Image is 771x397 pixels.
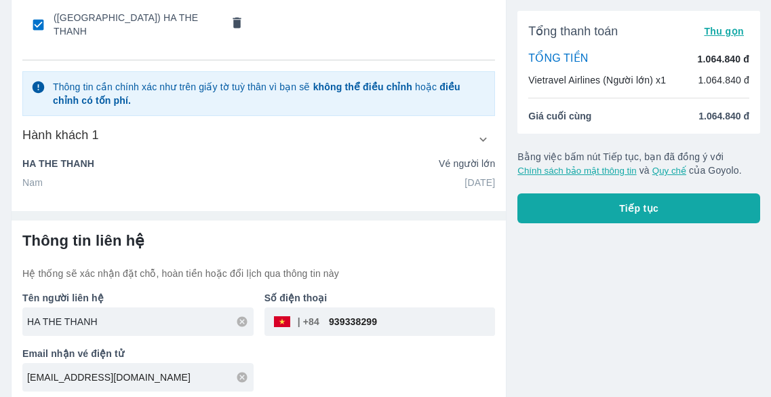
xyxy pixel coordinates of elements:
p: Bằng việc bấm nút Tiếp tục, bạn đã đồng ý với và của Goyolo. [517,150,760,177]
button: Thu gọn [698,22,749,41]
span: 1.064.840 đ [698,109,749,123]
b: Email nhận vé điện tử [22,348,124,359]
p: Vé người lớn [439,157,495,170]
input: Ví dụ: NGUYEN VAN A [27,315,254,328]
p: 1.064.840 đ [698,73,749,87]
h6: Thông tin liên hệ [22,231,495,250]
span: ([GEOGRAPHIC_DATA]) HA THE THANH [54,11,222,38]
button: Tiếp tục [517,193,760,223]
b: Số điện thoại [264,292,328,303]
button: comments [223,10,252,39]
span: Tổng thanh toán [528,23,618,39]
p: Hệ thống sẽ xác nhận đặt chỗ, hoàn tiền hoặc đổi lịch qua thông tin này [22,267,495,280]
p: [DATE] [464,176,495,189]
span: Tiếp tục [619,202,658,215]
p: Thông tin cần chính xác như trên giấy tờ tuỳ thân vì bạn sẽ hoặc [53,80,486,107]
p: 1.064.840 đ [698,52,749,66]
p: HA THE THANH [22,157,94,170]
input: Ví dụ: abc@gmail.com [27,371,254,384]
p: TỔNG TIỀN [528,52,588,67]
button: Quy chế [652,166,686,176]
p: Nam [22,176,43,189]
strong: không thể điều chỉnh [313,81,412,92]
h6: Hành khách 1 [22,127,99,143]
p: Vietravel Airlines (Người lớn) x1 [528,73,666,87]
button: Chính sách bảo mật thông tin [517,166,636,176]
b: Tên người liên hệ [22,292,104,303]
span: Giá cuối cùng [528,109,591,123]
span: Thu gọn [704,26,744,37]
